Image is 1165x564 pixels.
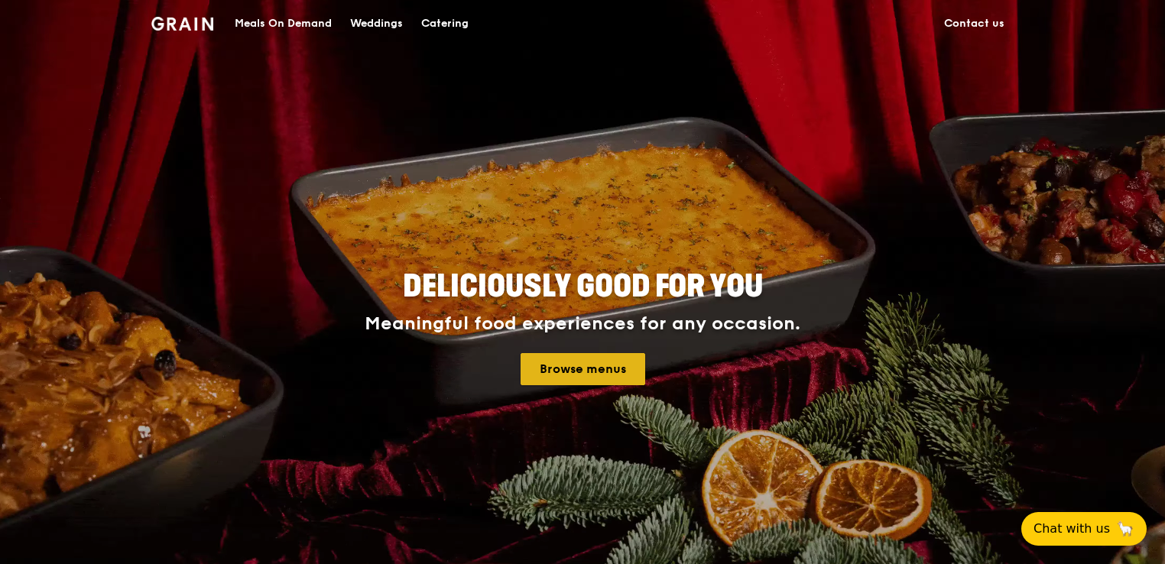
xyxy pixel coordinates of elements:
[412,1,478,47] a: Catering
[341,1,412,47] a: Weddings
[521,353,645,385] a: Browse menus
[151,17,213,31] img: Grain
[421,1,469,47] div: Catering
[1021,512,1147,546] button: Chat with us🦙
[403,268,763,305] span: Deliciously good for you
[1034,520,1110,538] span: Chat with us
[235,1,332,47] div: Meals On Demand
[307,313,858,335] div: Meaningful food experiences for any occasion.
[350,1,403,47] div: Weddings
[1116,520,1134,538] span: 🦙
[935,1,1014,47] a: Contact us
